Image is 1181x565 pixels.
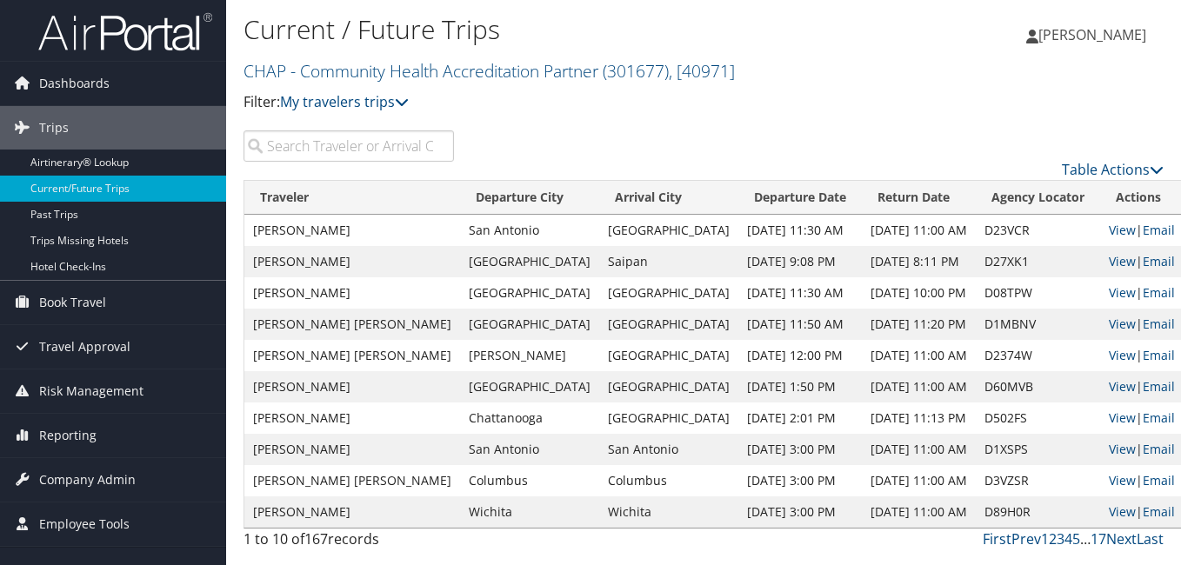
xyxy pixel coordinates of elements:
[738,434,862,465] td: [DATE] 3:00 PM
[976,309,1100,340] td: D1MBNV
[1143,347,1175,363] a: Email
[1143,378,1175,395] a: Email
[1109,316,1136,332] a: View
[738,465,862,496] td: [DATE] 3:00 PM
[862,277,976,309] td: [DATE] 10:00 PM
[1143,253,1175,269] a: Email
[39,106,69,150] span: Trips
[862,371,976,402] td: [DATE] 11:00 AM
[1091,529,1106,548] a: 17
[1143,316,1175,332] a: Email
[862,340,976,371] td: [DATE] 11:00 AM
[603,59,669,83] span: ( 301677 )
[599,465,738,496] td: Columbus
[599,371,738,402] td: [GEOGRAPHIC_DATA]
[39,62,110,105] span: Dashboards
[1109,284,1136,301] a: View
[244,434,460,465] td: [PERSON_NAME]
[1143,222,1175,238] a: Email
[862,181,976,215] th: Return Date: activate to sort column ascending
[738,340,862,371] td: [DATE] 12:00 PM
[599,277,738,309] td: [GEOGRAPHIC_DATA]
[39,502,130,546] span: Employee Tools
[244,11,857,48] h1: Current / Future Trips
[460,496,599,528] td: Wichita
[976,340,1100,371] td: D2374W
[1143,503,1175,520] a: Email
[1137,529,1164,548] a: Last
[738,246,862,277] td: [DATE] 9:08 PM
[738,215,862,246] td: [DATE] 11:30 AM
[862,496,976,528] td: [DATE] 11:00 AM
[669,59,735,83] span: , [ 40971 ]
[244,371,460,402] td: [PERSON_NAME]
[244,215,460,246] td: [PERSON_NAME]
[862,434,976,465] td: [DATE] 11:00 AM
[1109,503,1136,520] a: View
[862,402,976,434] td: [DATE] 11:13 PM
[976,215,1100,246] td: D23VCR
[976,402,1100,434] td: D502FS
[1109,441,1136,457] a: View
[39,458,136,502] span: Company Admin
[976,277,1100,309] td: D08TPW
[460,402,599,434] td: Chattanooga
[1109,378,1136,395] a: View
[862,215,976,246] td: [DATE] 11:00 AM
[738,181,862,215] th: Departure Date: activate to sort column descending
[460,434,599,465] td: San Antonio
[862,465,976,496] td: [DATE] 11:00 AM
[976,465,1100,496] td: D3VZSR
[1143,284,1175,301] a: Email
[39,369,143,413] span: Risk Management
[1049,529,1057,548] a: 2
[738,309,862,340] td: [DATE] 11:50 AM
[460,371,599,402] td: [GEOGRAPHIC_DATA]
[1143,472,1175,489] a: Email
[976,246,1100,277] td: D27XK1
[1109,222,1136,238] a: View
[1106,529,1137,548] a: Next
[244,528,454,558] div: 1 to 10 of records
[244,277,460,309] td: [PERSON_NAME]
[599,246,738,277] td: Saipan
[244,130,454,162] input: Search Traveler or Arrival City
[738,402,862,434] td: [DATE] 2:01 PM
[738,496,862,528] td: [DATE] 3:00 PM
[244,340,460,371] td: [PERSON_NAME] [PERSON_NAME]
[460,309,599,340] td: [GEOGRAPHIC_DATA]
[599,434,738,465] td: San Antonio
[1143,409,1175,426] a: Email
[244,465,460,496] td: [PERSON_NAME] [PERSON_NAME]
[460,340,599,371] td: [PERSON_NAME]
[39,281,106,324] span: Book Travel
[599,340,738,371] td: [GEOGRAPHIC_DATA]
[1057,529,1064,548] a: 3
[1041,529,1049,548] a: 1
[599,496,738,528] td: Wichita
[599,309,738,340] td: [GEOGRAPHIC_DATA]
[244,309,460,340] td: [PERSON_NAME] [PERSON_NAME]
[1026,9,1164,61] a: [PERSON_NAME]
[976,371,1100,402] td: D60MVB
[738,371,862,402] td: [DATE] 1:50 PM
[39,325,130,369] span: Travel Approval
[244,246,460,277] td: [PERSON_NAME]
[862,309,976,340] td: [DATE] 11:20 PM
[1109,472,1136,489] a: View
[460,181,599,215] th: Departure City: activate to sort column ascending
[1109,347,1136,363] a: View
[280,92,409,111] a: My travelers trips
[976,434,1100,465] td: D1XSPS
[983,529,1011,548] a: First
[1062,160,1164,179] a: Table Actions
[244,91,857,114] p: Filter:
[460,277,599,309] td: [GEOGRAPHIC_DATA]
[244,181,460,215] th: Traveler: activate to sort column ascending
[1064,529,1072,548] a: 4
[1080,529,1091,548] span: …
[738,277,862,309] td: [DATE] 11:30 AM
[1109,409,1136,426] a: View
[304,529,328,548] span: 167
[976,181,1100,215] th: Agency Locator: activate to sort column ascending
